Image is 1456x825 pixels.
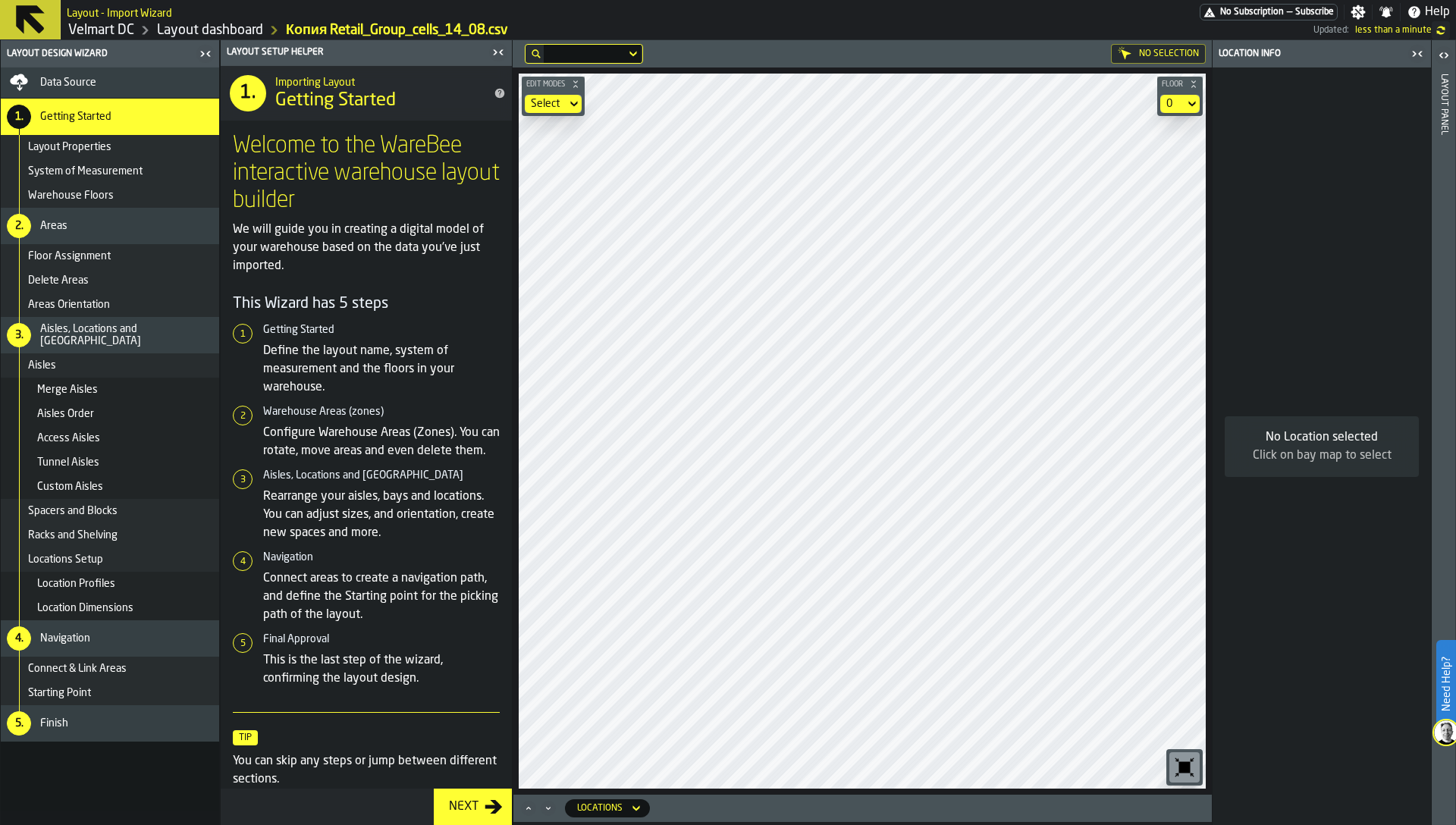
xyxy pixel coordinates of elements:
[1159,80,1186,89] span: Floor
[1200,4,1338,20] a: link-to-/wh/i/f27944ef-e44e-4cb8-aca8-30c52093261f/pricing/
[233,133,500,215] h1: Welcome to the WareBee interactive warehouse layout builder
[1,159,219,184] li: menu System of Measurement
[1216,49,1407,59] div: Location Info
[263,488,500,542] p: Rearrange your aisles, bays and locations. You can adjust sizes, and orientation, create new spac...
[28,274,89,287] span: Delete Areas
[286,22,508,39] a: link-to-/wh/i/f27944ef-e44e-4cb8-aca8-30c52093261f/import/layout/7fae1ecd-3680-4048-9273-f8660aad...
[1355,25,1432,36] span: 19/08/2025, 09:01:42
[233,221,500,275] p: We will guide you in creating a digital model of your warehouse based on the data you've just imp...
[1432,40,1455,825] header: Layout panel
[1,353,219,378] li: menu Aisles
[1237,447,1407,465] div: Click on bay map to select
[539,801,557,816] button: Minimize
[1439,71,1449,821] div: Layout panel
[488,43,509,61] label: button-toggle-Close me
[1,523,219,547] li: menu Racks and Shelving
[1166,749,1203,786] div: button-toolbar-undefined
[7,105,31,129] div: 1.
[37,408,94,420] span: Aisles Order
[263,324,500,336] h6: Getting Started
[1,184,219,208] li: menu Warehouse Floors
[67,5,172,20] h2: Sub Title
[40,220,67,232] span: Areas
[1157,77,1203,92] button: button-
[1295,7,1334,17] span: Subscribe
[263,406,500,418] h6: Warehouse Areas (zones)
[37,602,133,614] span: Location Dimensions
[1,681,219,705] li: menu Starting Point
[37,384,98,396] span: Merge Aisles
[1,475,219,499] li: menu Custom Aisles
[519,801,538,816] button: Maximize
[7,214,31,238] div: 2.
[1172,755,1197,780] svg: Reset zoom and position
[1,244,219,268] li: menu Floor Assignment
[1287,7,1292,17] span: —
[523,80,568,89] span: Edit Modes
[4,49,195,59] div: Layout Design Wizard
[37,481,103,493] span: Custom Aisles
[7,323,31,347] div: 3.
[1,317,219,353] li: menu Aisles, Locations and Bays
[263,569,500,624] p: Connect areas to create a navigation path, and define the Starting point for the picking path of ...
[1,67,219,99] li: menu Data Source
[1401,3,1456,21] label: button-toggle-Help
[1345,5,1372,20] label: button-toggle-Settings
[1438,641,1454,726] label: Need Help?
[565,799,650,817] div: DropdownMenuValue-locations
[1,268,219,293] li: menu Delete Areas
[1213,40,1431,67] header: Location Info
[434,789,512,825] button: button-Next
[1425,3,1450,21] span: Help
[7,711,31,736] div: 5.
[40,77,96,89] span: Data Source
[40,111,111,123] span: Getting Started
[1,135,219,159] li: menu Layout Properties
[1,657,219,681] li: menu Connect & Link Areas
[28,505,118,517] span: Spacers and Blocks
[67,21,690,39] nav: Breadcrumb
[1,705,219,742] li: menu Finish
[221,66,512,121] div: title-Getting Started
[263,342,500,397] p: Define the layout name, system of measurement and the floors in your warehouse.
[531,98,560,110] div: DropdownMenuValue-none
[195,45,216,63] label: button-toggle-Close me
[28,663,127,675] span: Connect & Link Areas
[28,299,110,311] span: Areas Orientation
[275,74,475,89] h2: Sub Title
[1,402,219,426] li: menu Aisles Order
[28,359,56,372] span: Aisles
[443,798,485,816] div: Next
[28,554,103,566] span: Locations Setup
[28,141,111,153] span: Layout Properties
[275,89,396,113] span: Getting Started
[1237,428,1407,447] div: No Location selected
[1313,25,1349,36] span: Updated:
[37,578,115,590] span: Location Profiles
[37,456,99,469] span: Tunnel Aisles
[7,626,31,651] div: 4.
[224,47,488,58] div: Layout Setup Helper
[1,40,219,67] header: Layout Design Wizard
[1,596,219,620] li: menu Location Dimensions
[230,75,266,111] div: 1.
[1220,7,1284,17] span: No Subscription
[1166,98,1178,110] div: DropdownMenuValue-default-floor
[1373,5,1400,20] label: button-toggle-Notifications
[1433,43,1454,71] label: button-toggle-Open
[28,165,143,177] span: System of Measurement
[525,95,582,113] div: DropdownMenuValue-none
[40,323,213,347] span: Aisles, Locations and [GEOGRAPHIC_DATA]
[1,426,219,450] li: menu Access Aisles
[1,99,219,135] li: menu Getting Started
[221,40,512,66] header: Layout Setup Helper
[1,547,219,572] li: menu Locations Setup
[1,499,219,523] li: menu Spacers and Blocks
[1,208,219,244] li: menu Areas
[28,250,111,262] span: Floor Assignment
[577,803,623,814] div: DropdownMenuValue-locations
[1200,4,1338,20] div: Menu Subscription
[1,572,219,596] li: menu Location Profiles
[522,77,585,92] button: button-
[1,620,219,657] li: menu Navigation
